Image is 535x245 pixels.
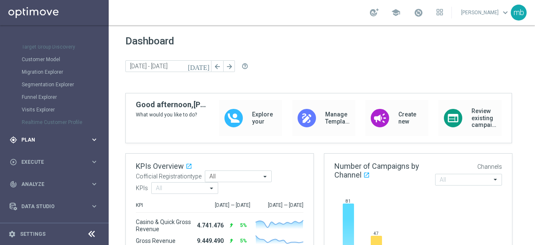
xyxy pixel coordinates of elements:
[10,136,17,144] i: gps_fixed
[90,158,98,166] i: keyboard_arrow_right
[22,106,87,113] a: Visits Explorer
[8,230,16,238] i: settings
[21,160,90,165] span: Execute
[10,158,90,166] div: Execute
[22,116,108,129] div: Realtime Customer Profile
[511,5,527,21] div: mb
[9,137,99,143] button: gps_fixed Plan keyboard_arrow_right
[22,69,87,75] a: Migration Explorer
[21,217,87,240] a: Optibot
[391,8,400,17] span: school
[22,66,108,78] div: Migration Explorer
[22,103,108,116] div: Visits Explorer
[10,181,90,188] div: Analyze
[22,91,108,103] div: Funnel Explorer
[20,232,46,237] a: Settings
[21,204,90,209] span: Data Studio
[22,78,108,91] div: Segmentation Explorer
[22,56,87,63] a: Customer Model
[9,159,99,165] button: play_circle_outline Execute keyboard_arrow_right
[22,53,108,66] div: Customer Model
[10,203,90,210] div: Data Studio
[21,137,90,142] span: Plan
[10,181,17,188] i: track_changes
[9,203,99,210] button: Data Studio keyboard_arrow_right
[90,202,98,210] i: keyboard_arrow_right
[9,181,99,188] button: track_changes Analyze keyboard_arrow_right
[22,94,87,101] a: Funnel Explorer
[22,41,108,53] div: Target Group Discovery
[501,8,510,17] span: keyboard_arrow_down
[10,217,98,240] div: Optibot
[10,158,17,166] i: play_circle_outline
[21,182,90,187] span: Analyze
[10,136,90,144] div: Plan
[90,180,98,188] i: keyboard_arrow_right
[22,81,87,88] a: Segmentation Explorer
[460,6,511,19] a: [PERSON_NAME]keyboard_arrow_down
[90,136,98,144] i: keyboard_arrow_right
